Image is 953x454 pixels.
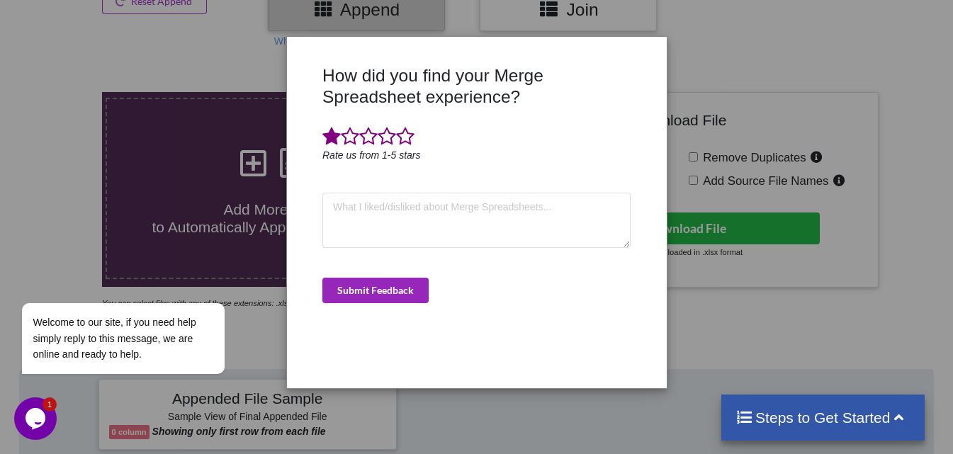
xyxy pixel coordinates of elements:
[14,397,60,440] iframe: chat widget
[322,149,421,161] i: Rate us from 1-5 stars
[322,278,429,303] button: Submit Feedback
[735,409,910,426] h4: Steps to Get Started
[14,175,269,390] iframe: chat widget
[322,65,631,107] h3: How did you find your Merge Spreadsheet experience?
